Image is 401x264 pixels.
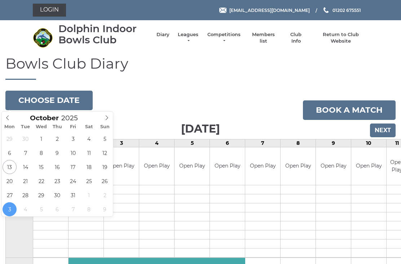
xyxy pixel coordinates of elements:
[33,4,66,17] a: Login
[175,139,210,147] td: 5
[97,125,113,129] span: Sun
[370,124,396,137] input: Next
[316,147,351,185] td: Open Play
[50,174,64,188] span: October 23, 2025
[34,146,48,160] span: October 8, 2025
[34,174,48,188] span: October 22, 2025
[3,160,17,174] span: October 13, 2025
[104,147,139,185] td: Open Play
[59,114,87,122] input: Scroll to increment
[66,160,80,174] span: October 17, 2025
[323,7,329,13] img: Phone us
[3,146,17,160] span: October 6, 2025
[66,146,80,160] span: October 10, 2025
[177,31,199,44] a: Leagues
[3,188,17,202] span: October 27, 2025
[18,160,32,174] span: October 14, 2025
[248,31,278,44] a: Members list
[139,139,175,147] td: 4
[104,139,139,147] td: 3
[33,28,53,48] img: Dolphin Indoor Bowls Club
[98,174,112,188] span: October 26, 2025
[286,31,307,44] a: Club Info
[18,202,32,216] span: November 4, 2025
[66,188,80,202] span: October 31, 2025
[314,31,368,44] a: Return to Club Website
[139,147,174,185] td: Open Play
[351,147,386,185] td: Open Play
[82,188,96,202] span: November 1, 2025
[98,132,112,146] span: October 5, 2025
[50,202,64,216] span: November 6, 2025
[98,202,112,216] span: November 9, 2025
[351,139,387,147] td: 10
[3,174,17,188] span: October 20, 2025
[5,91,93,110] button: Choose date
[207,31,241,44] a: Competitions
[82,160,96,174] span: October 18, 2025
[3,132,17,146] span: September 29, 2025
[58,23,149,46] div: Dolphin Indoor Bowls Club
[50,146,64,160] span: October 9, 2025
[3,202,17,216] span: November 3, 2025
[5,56,396,80] h1: Bowls Club Diary
[98,146,112,160] span: October 12, 2025
[219,8,226,13] img: Email
[65,125,81,129] span: Fri
[66,174,80,188] span: October 24, 2025
[34,125,49,129] span: Wed
[34,188,48,202] span: October 29, 2025
[332,7,361,13] span: 01202 675551
[18,132,32,146] span: September 30, 2025
[82,146,96,160] span: October 11, 2025
[219,7,310,14] a: Email [EMAIL_ADDRESS][DOMAIN_NAME]
[50,160,64,174] span: October 16, 2025
[82,174,96,188] span: October 25, 2025
[50,132,64,146] span: October 2, 2025
[18,146,32,160] span: October 7, 2025
[50,188,64,202] span: October 30, 2025
[49,125,65,129] span: Thu
[30,115,59,122] span: Scroll to increment
[303,100,396,120] a: Book a match
[229,7,310,13] span: [EMAIL_ADDRESS][DOMAIN_NAME]
[2,125,18,129] span: Mon
[98,188,112,202] span: November 2, 2025
[18,125,34,129] span: Tue
[322,7,361,14] a: Phone us 01202 675551
[66,132,80,146] span: October 3, 2025
[210,147,245,185] td: Open Play
[34,202,48,216] span: November 5, 2025
[18,174,32,188] span: October 21, 2025
[82,202,96,216] span: November 8, 2025
[34,160,48,174] span: October 15, 2025
[175,147,210,185] td: Open Play
[281,139,316,147] td: 8
[81,125,97,129] span: Sat
[210,139,245,147] td: 6
[157,31,169,38] a: Diary
[98,160,112,174] span: October 19, 2025
[316,139,351,147] td: 9
[245,139,281,147] td: 7
[245,147,280,185] td: Open Play
[18,188,32,202] span: October 28, 2025
[281,147,316,185] td: Open Play
[82,132,96,146] span: October 4, 2025
[34,132,48,146] span: October 1, 2025
[66,202,80,216] span: November 7, 2025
